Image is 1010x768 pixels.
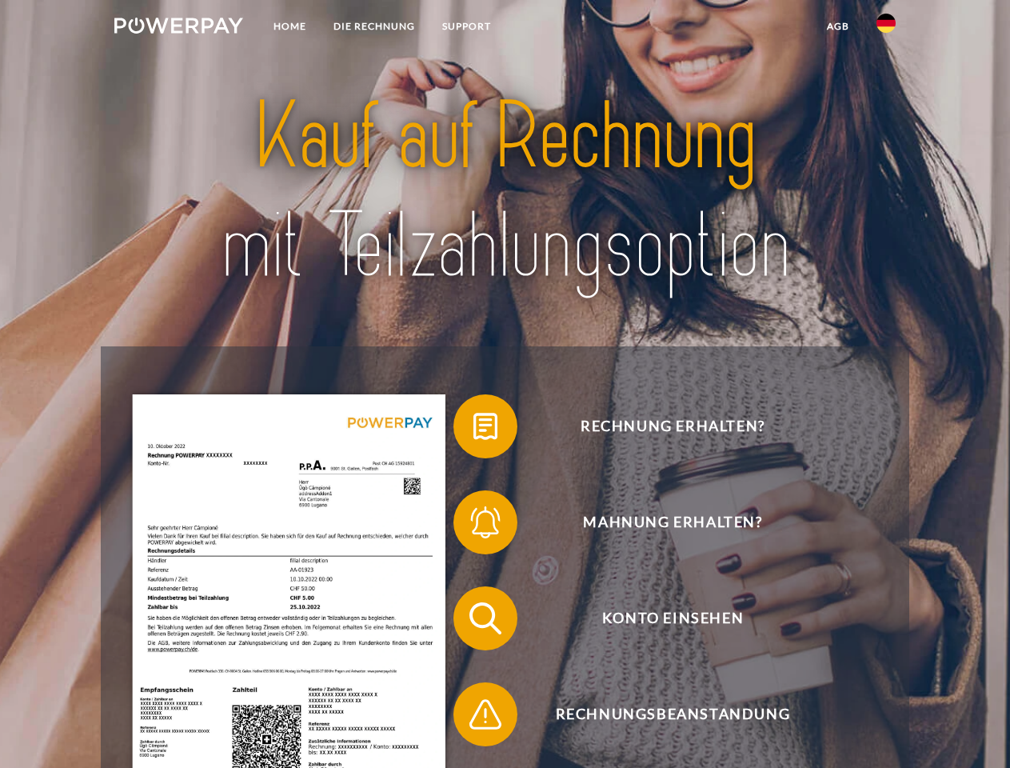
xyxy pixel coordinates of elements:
span: Rechnung erhalten? [477,394,868,458]
img: title-powerpay_de.svg [153,77,857,306]
a: agb [813,12,863,41]
span: Rechnungsbeanstandung [477,682,868,746]
span: Mahnung erhalten? [477,490,868,554]
img: qb_search.svg [465,598,505,638]
button: Rechnung erhalten? [453,394,869,458]
img: logo-powerpay-white.svg [114,18,243,34]
img: de [876,14,896,33]
button: Mahnung erhalten? [453,490,869,554]
a: DIE RECHNUNG [320,12,429,41]
a: SUPPORT [429,12,505,41]
button: Konto einsehen [453,586,869,650]
img: qb_bill.svg [465,406,505,446]
img: qb_bell.svg [465,502,505,542]
img: qb_warning.svg [465,694,505,734]
button: Rechnungsbeanstandung [453,682,869,746]
span: Konto einsehen [477,586,868,650]
a: Home [260,12,320,41]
